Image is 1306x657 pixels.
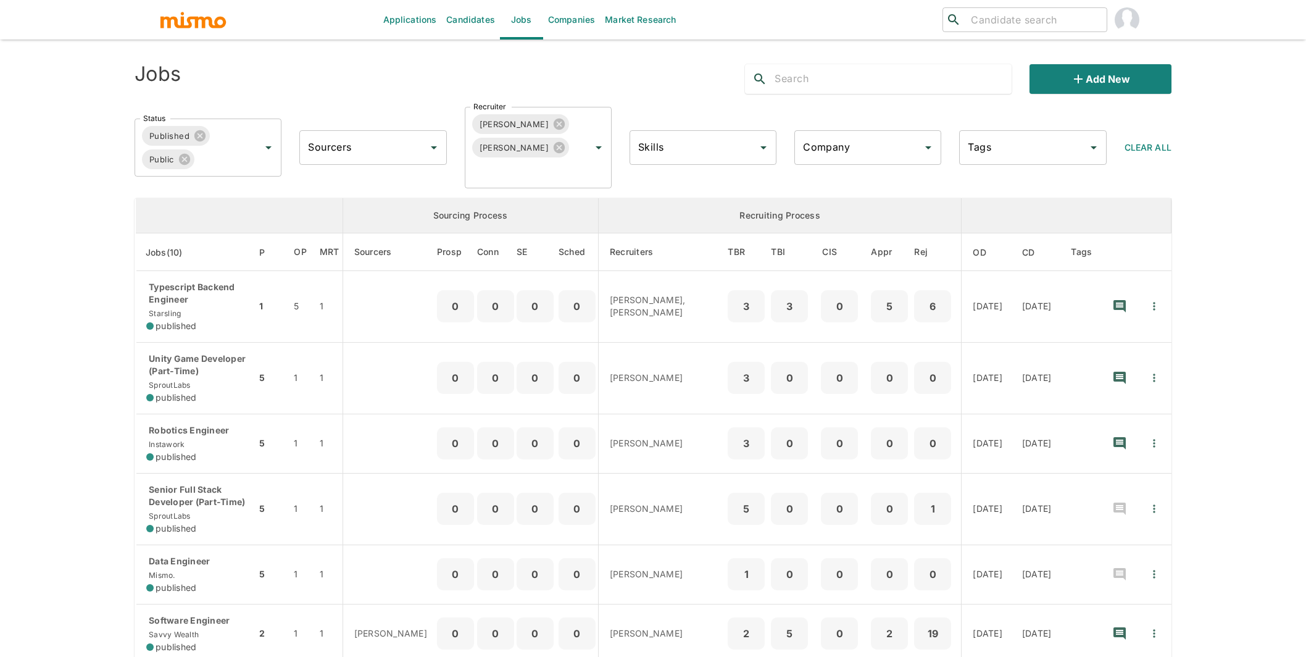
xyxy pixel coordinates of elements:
[564,625,591,642] p: 0
[1105,559,1134,589] button: recent-notes
[146,281,246,306] p: Typescript Backend Engineer
[256,545,284,604] td: 5
[425,139,443,156] button: Open
[1012,414,1062,473] td: [DATE]
[919,435,946,452] p: 0
[522,298,549,315] p: 0
[826,369,853,387] p: 0
[876,500,903,517] p: 0
[733,500,760,517] p: 5
[610,503,715,515] p: [PERSON_NAME]
[876,566,903,583] p: 0
[876,625,903,642] p: 2
[442,298,469,315] p: 0
[1125,142,1171,153] span: Clear All
[522,500,549,517] p: 0
[768,233,811,271] th: To Be Interviewed
[1012,545,1062,604] td: [DATE]
[442,566,469,583] p: 0
[482,435,509,452] p: 0
[1141,430,1168,457] button: Quick Actions
[1141,495,1168,522] button: Quick Actions
[284,545,317,604] td: 1
[876,435,903,452] p: 0
[1012,271,1062,343] td: [DATE]
[146,483,246,508] p: Senior Full Stack Developer (Part-Time)
[317,545,343,604] td: 1
[745,64,775,94] button: search
[610,294,715,319] p: [PERSON_NAME], [PERSON_NAME]
[146,380,191,390] span: SproutLabs
[317,233,343,271] th: Market Research Total
[610,627,715,640] p: [PERSON_NAME]
[962,271,1012,343] td: [DATE]
[776,500,803,517] p: 0
[733,566,760,583] p: 1
[317,414,343,473] td: 1
[919,369,946,387] p: 0
[343,198,598,233] th: Sourcing Process
[156,641,196,653] span: published
[962,473,1012,545] td: [DATE]
[1105,291,1134,321] button: recent-notes
[522,369,549,387] p: 0
[919,500,946,517] p: 1
[919,625,946,642] p: 19
[156,451,196,463] span: published
[284,414,317,473] td: 1
[1061,233,1102,271] th: Tags
[317,271,343,343] td: 1
[437,233,477,271] th: Prospects
[256,233,284,271] th: Priority
[473,101,506,112] label: Recruiter
[564,566,591,583] p: 0
[1012,342,1062,414] td: [DATE]
[442,369,469,387] p: 0
[1105,363,1134,393] button: recent-notes
[725,233,768,271] th: To Be Reviewed
[1141,620,1168,647] button: Quick Actions
[1105,429,1134,458] button: recent-notes
[564,298,591,315] p: 0
[135,62,181,86] h4: Jobs
[156,582,196,594] span: published
[156,320,196,332] span: published
[142,149,194,169] div: Public
[868,233,911,271] th: Approved
[284,233,317,271] th: Open Positions
[876,298,903,315] p: 5
[733,298,760,315] p: 3
[610,568,715,580] p: [PERSON_NAME]
[776,435,803,452] p: 0
[146,424,246,437] p: Robotics Engineer
[159,10,227,29] img: logo
[564,369,591,387] p: 0
[482,298,509,315] p: 0
[146,245,199,260] span: Jobs(10)
[472,138,570,157] div: [PERSON_NAME]
[284,271,317,343] td: 5
[146,555,246,567] p: Data Engineer
[477,233,514,271] th: Connections
[919,566,946,583] p: 0
[482,625,509,642] p: 0
[146,309,181,318] span: Starsling
[146,630,199,639] span: Savvy Wealth
[775,69,1012,89] input: Search
[146,571,175,580] span: Mismo.
[156,391,196,404] span: published
[1141,561,1168,588] button: Quick Actions
[776,298,803,315] p: 3
[826,625,853,642] p: 0
[610,372,715,384] p: [PERSON_NAME]
[256,414,284,473] td: 5
[776,566,803,583] p: 0
[514,233,556,271] th: Sent Emails
[826,500,853,517] p: 0
[143,113,165,123] label: Status
[920,139,937,156] button: Open
[1085,139,1102,156] button: Open
[146,353,246,377] p: Unity Game Developer (Part-Time)
[1022,245,1051,260] span: CD
[610,437,715,450] p: [PERSON_NAME]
